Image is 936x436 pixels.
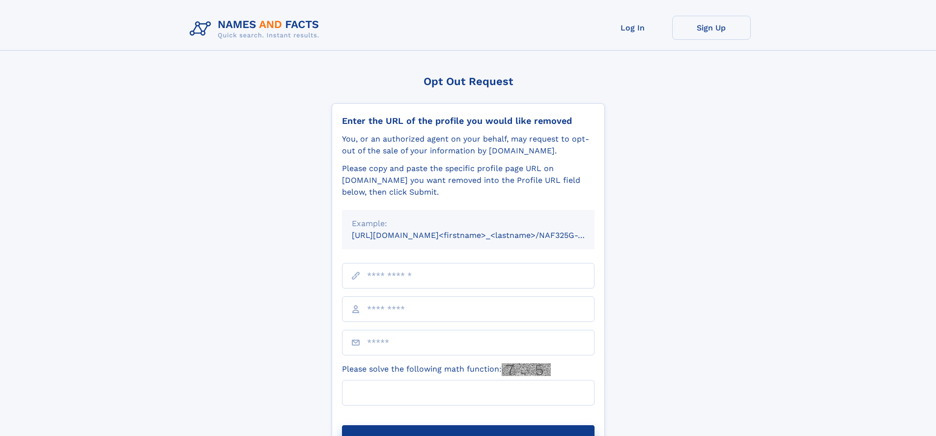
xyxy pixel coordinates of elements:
[342,133,595,157] div: You, or an authorized agent on your behalf, may request to opt-out of the sale of your informatio...
[332,75,605,87] div: Opt Out Request
[186,16,327,42] img: Logo Names and Facts
[342,163,595,198] div: Please copy and paste the specific profile page URL on [DOMAIN_NAME] you want removed into the Pr...
[594,16,672,40] a: Log In
[352,231,613,240] small: [URL][DOMAIN_NAME]<firstname>_<lastname>/NAF325G-xxxxxxxx
[342,116,595,126] div: Enter the URL of the profile you would like removed
[352,218,585,230] div: Example:
[672,16,751,40] a: Sign Up
[342,363,551,376] label: Please solve the following math function:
